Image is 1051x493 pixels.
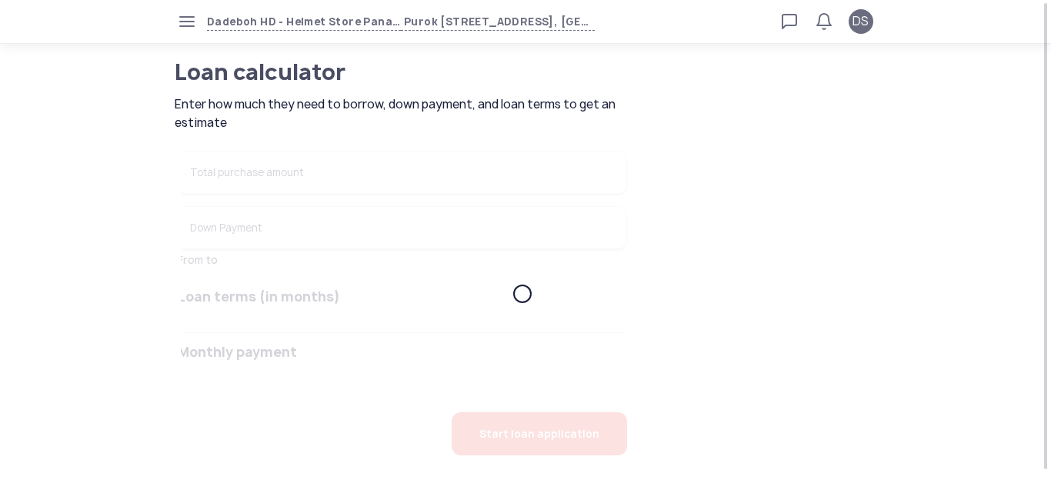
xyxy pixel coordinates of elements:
span: Dadeboh HD - Helmet Store Panacan [207,13,401,31]
button: Dadeboh HD - Helmet Store PanacanPurok [STREET_ADDRESS], [GEOGRAPHIC_DATA] [207,13,595,31]
span: Enter how much they need to borrow, down payment, and loan terms to get an estimate [175,95,632,132]
span: DS [852,12,869,31]
button: DS [849,9,873,34]
h1: Loan calculator [175,62,571,83]
span: Purok [STREET_ADDRESS], [GEOGRAPHIC_DATA] [401,13,595,31]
